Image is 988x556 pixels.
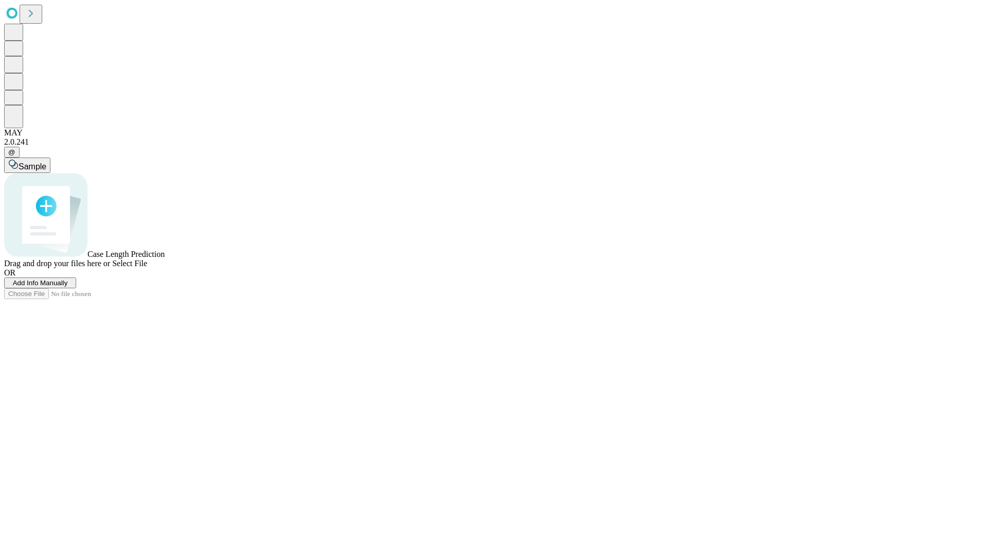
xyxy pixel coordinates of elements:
span: Select File [112,259,147,268]
div: 2.0.241 [4,137,984,147]
div: MAY [4,128,984,137]
button: Add Info Manually [4,277,76,288]
span: @ [8,148,15,156]
span: Sample [19,162,46,171]
button: Sample [4,158,50,173]
span: OR [4,268,15,277]
span: Add Info Manually [13,279,68,287]
span: Case Length Prediction [87,250,165,258]
button: @ [4,147,20,158]
span: Drag and drop your files here or [4,259,110,268]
